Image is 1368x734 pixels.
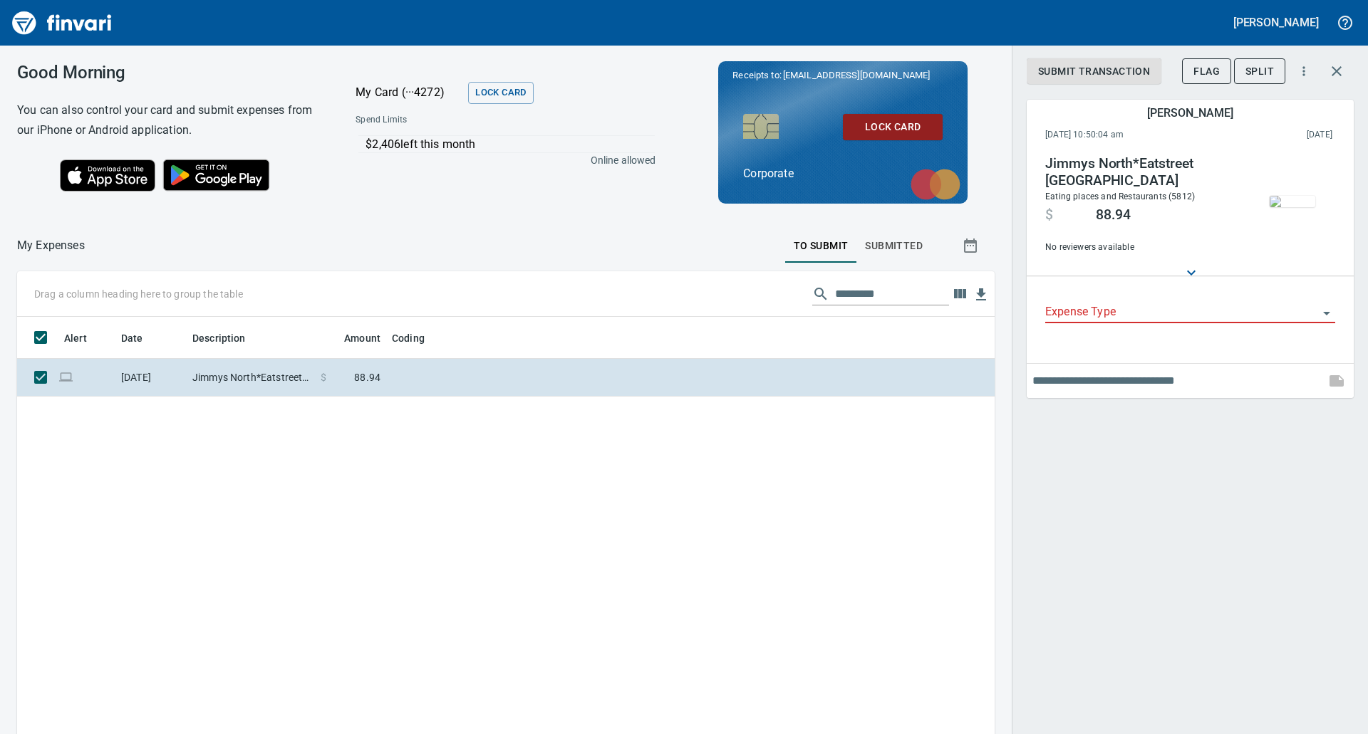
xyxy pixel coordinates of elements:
button: Download table [970,284,992,305]
h4: Jimmys North*Eatstreet [GEOGRAPHIC_DATA] [1045,155,1239,189]
button: Choose columns to display [949,283,970,305]
p: Corporate [743,165,943,182]
p: $2,406 left this month [366,136,654,153]
td: Jimmys North*Eatstreet [GEOGRAPHIC_DATA] [187,359,315,397]
h6: You can also control your card and submit expenses from our iPhone or Android application. [17,100,320,140]
span: Spend Limits [356,113,530,127]
span: Lock Card [475,85,526,101]
span: 88.94 [1096,206,1131,224]
span: This records your note into the expense [1320,364,1354,398]
p: Drag a column heading here to group the table [34,287,243,301]
p: Online allowed [344,153,655,167]
button: Split [1234,58,1285,85]
button: Open [1317,303,1337,323]
img: receipts%2Fmarketjohnson%2F2025-10-13%2FrMc8t4bUeGPycGSU9BBvNCyPcn43__ClEdBgf5YonvK5jWVfej.jpg [1270,196,1315,207]
img: mastercard.svg [903,162,968,207]
span: Alert [64,330,87,347]
h5: [PERSON_NAME] [1233,15,1319,30]
span: Flag [1193,63,1220,80]
span: To Submit [794,237,849,255]
p: My Expenses [17,237,85,254]
button: More [1288,56,1320,87]
span: Alert [64,330,105,347]
button: Show transactions within a particular date range [949,229,995,263]
span: Submitted [865,237,923,255]
img: Finvari [9,6,115,40]
span: $ [321,370,326,384]
button: [PERSON_NAME] [1230,11,1322,33]
span: Online transaction [58,372,73,382]
span: Description [192,330,246,347]
p: My Card (···4272) [356,84,462,101]
span: [DATE] 10:50:04 am [1045,128,1216,142]
span: 88.94 [354,370,380,384]
span: Date [121,330,143,347]
span: $ [1045,206,1053,224]
span: No reviewers available [1045,241,1239,255]
span: Amount [344,330,380,347]
button: Lock Card [843,114,943,140]
span: Amount [326,330,380,347]
span: [EMAIL_ADDRESS][DOMAIN_NAME] [782,68,931,82]
span: This charge was settled by the merchant and appears on the 2025/10/11 statement. [1216,128,1332,142]
img: Get it on Google Play [155,152,278,199]
span: Description [192,330,264,347]
img: Download on the App Store [60,159,155,192]
p: Receipts to: [732,68,953,83]
td: [DATE] [115,359,187,397]
span: Lock Card [854,118,931,136]
span: Date [121,330,162,347]
h5: [PERSON_NAME] [1147,105,1233,120]
span: Submit Transaction [1038,63,1150,80]
span: Eating places and Restaurants (5812) [1045,192,1195,201]
nav: breadcrumb [17,237,85,254]
button: Lock Card [468,82,533,104]
span: Coding [392,330,425,347]
span: Coding [392,330,443,347]
h3: Good Morning [17,63,320,83]
button: Submit Transaction [1027,58,1161,85]
button: Close transaction [1320,54,1354,88]
button: Flag [1182,58,1231,85]
span: Split [1245,63,1274,80]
